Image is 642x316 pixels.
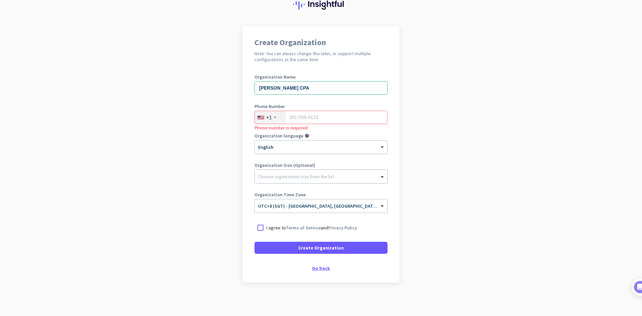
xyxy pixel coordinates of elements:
[298,244,344,251] span: Create Organization
[254,75,388,79] label: Organization Name
[254,242,388,254] button: Create Organization
[254,266,388,271] div: Go back
[328,225,357,231] a: Privacy Policy
[254,192,388,197] label: Organization Time Zone
[254,133,303,138] label: Organization language
[266,224,357,231] p: I agree to and
[254,163,388,168] label: Organization Size (Optional)
[254,81,388,95] input: What is the name of your organization?
[286,225,321,231] a: Terms of Service
[266,114,272,121] div: +1
[254,125,308,131] span: Phone number is required
[305,133,309,138] i: help
[254,111,388,124] input: 201-555-0123
[254,38,388,46] h1: Create Organization
[254,104,388,109] label: Phone Number
[254,50,388,63] h2: Note: You can always change this later, or support multiple configurations at the same time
